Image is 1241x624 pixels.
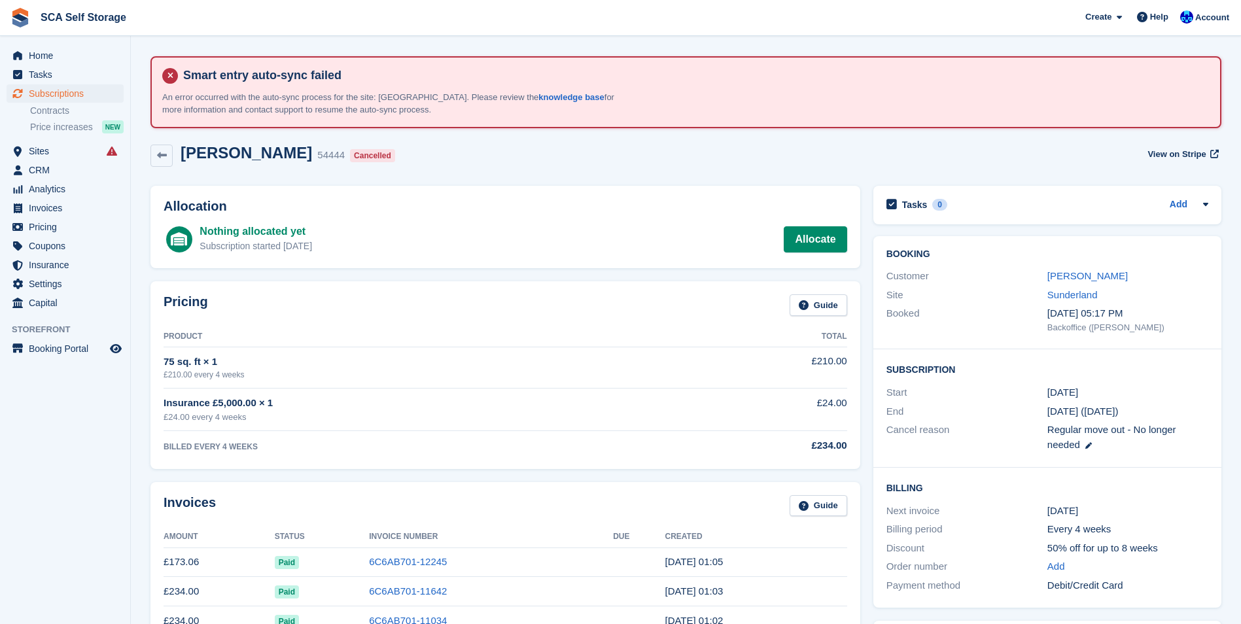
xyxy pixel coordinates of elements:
a: [PERSON_NAME] [1047,270,1128,281]
div: Cancel reason [886,423,1047,452]
span: Home [29,46,107,65]
td: £210.00 [680,347,847,388]
div: Debit/Credit Card [1047,578,1208,593]
div: Billing period [886,522,1047,537]
div: 54444 [317,148,345,163]
a: menu [7,294,124,312]
div: Site [886,288,1047,303]
div: NEW [102,120,124,133]
a: menu [7,218,124,236]
p: An error occurred with the auto-sync process for the site: [GEOGRAPHIC_DATA]. Please review the f... [162,91,620,116]
div: Customer [886,269,1047,284]
a: menu [7,339,124,358]
div: [DATE] 05:17 PM [1047,306,1208,321]
span: CRM [29,161,107,179]
div: BILLED EVERY 4 WEEKS [164,441,680,453]
th: Status [275,527,370,547]
a: View on Stripe [1142,144,1221,165]
div: £24.00 every 4 weeks [164,411,680,424]
span: Regular move out - No longer needed [1047,424,1176,450]
a: 6C6AB701-12245 [369,556,447,567]
div: 75 sq. ft × 1 [164,355,680,370]
a: menu [7,180,124,198]
time: 2024-11-01 00:00:00 UTC [1047,385,1078,400]
div: Discount [886,541,1047,556]
div: £234.00 [680,438,847,453]
div: Subscription started [DATE] [200,239,312,253]
div: Order number [886,559,1047,574]
span: Subscriptions [29,84,107,103]
td: £234.00 [164,577,275,606]
h2: Invoices [164,495,216,517]
div: 0 [932,199,947,211]
span: Price increases [30,121,93,133]
a: Guide [790,495,847,517]
td: £173.06 [164,547,275,577]
div: Backoffice ([PERSON_NAME]) [1047,321,1208,334]
div: £210.00 every 4 weeks [164,369,680,381]
div: Payment method [886,578,1047,593]
a: Add [1170,198,1187,213]
a: Contracts [30,105,124,117]
a: Allocate [784,226,847,252]
a: 6C6AB701-11642 [369,585,447,597]
a: Sunderland [1047,289,1098,300]
span: View on Stripe [1147,148,1206,161]
span: Sites [29,142,107,160]
a: Add [1047,559,1065,574]
span: Settings [29,275,107,293]
div: End [886,404,1047,419]
span: Create [1085,10,1111,24]
div: Cancelled [350,149,395,162]
div: Booked [886,306,1047,334]
span: Paid [275,585,299,598]
div: [DATE] [1047,504,1208,519]
td: £24.00 [680,389,847,431]
a: knowledge base [538,92,604,102]
h2: Billing [886,481,1208,494]
span: Paid [275,556,299,569]
img: stora-icon-8386f47178a22dfd0bd8f6a31ec36ba5ce8667c1dd55bd0f319d3a0aa187defe.svg [10,8,30,27]
th: Created [665,527,847,547]
span: Tasks [29,65,107,84]
a: menu [7,46,124,65]
div: Nothing allocated yet [200,224,312,239]
a: menu [7,161,124,179]
a: Preview store [108,341,124,356]
a: SCA Self Storage [35,7,131,28]
img: Kelly Neesham [1180,10,1193,24]
span: Capital [29,294,107,312]
span: Booking Portal [29,339,107,358]
a: menu [7,199,124,217]
span: Pricing [29,218,107,236]
time: 2025-08-08 00:05:12 UTC [665,556,723,567]
a: menu [7,84,124,103]
a: Guide [790,294,847,316]
h4: Smart entry auto-sync failed [178,68,1210,83]
span: Account [1195,11,1229,24]
span: [DATE] ([DATE]) [1047,406,1119,417]
h2: Pricing [164,294,208,316]
span: Coupons [29,237,107,255]
h2: Allocation [164,199,847,214]
span: Analytics [29,180,107,198]
span: Storefront [12,323,130,336]
a: menu [7,237,124,255]
h2: Booking [886,249,1208,260]
th: Due [613,527,665,547]
div: Next invoice [886,504,1047,519]
div: Start [886,385,1047,400]
span: Help [1150,10,1168,24]
div: Insurance £5,000.00 × 1 [164,396,680,411]
div: Every 4 weeks [1047,522,1208,537]
i: Smart entry sync failures have occurred [107,146,117,156]
th: Product [164,326,680,347]
span: Insurance [29,256,107,274]
a: menu [7,65,124,84]
a: menu [7,275,124,293]
time: 2025-07-11 00:03:42 UTC [665,585,723,597]
h2: Subscription [886,362,1208,375]
h2: Tasks [902,199,928,211]
th: Amount [164,527,275,547]
th: Total [680,326,847,347]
